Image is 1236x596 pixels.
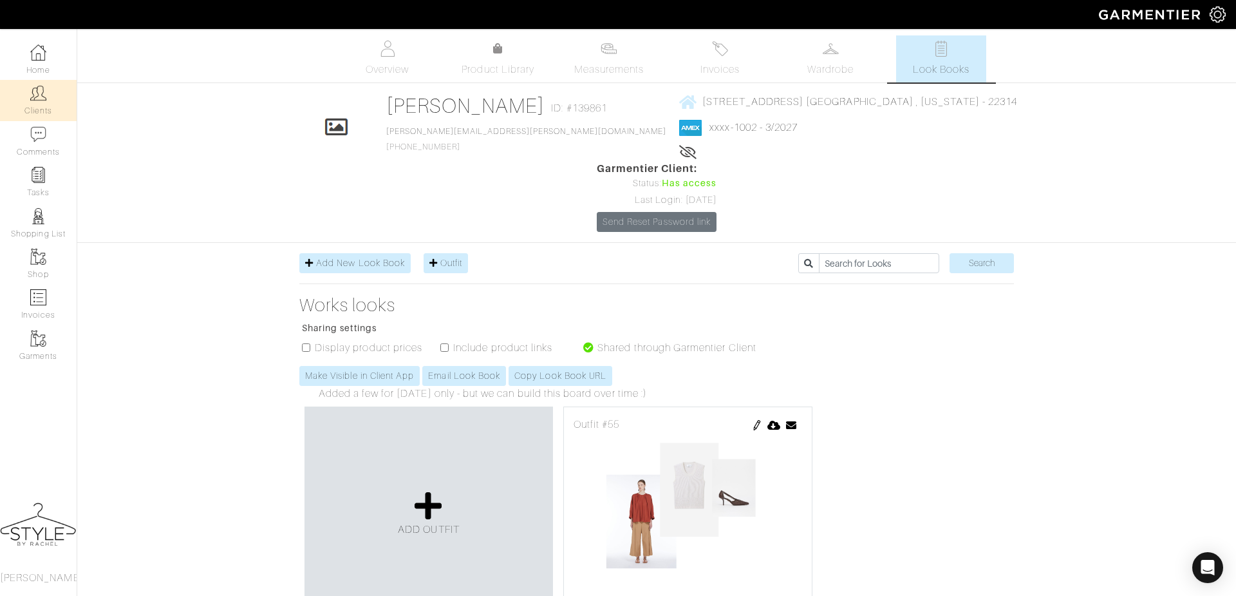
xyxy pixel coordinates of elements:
[30,85,46,101] img: clients-icon-6bae9207a08558b7cb47a8932f037763ab4055f8c8b6bfacd5dc20c3e0201464.png
[662,177,717,191] span: Has access
[302,322,769,335] p: Sharing settings
[702,96,1017,108] span: [STREET_ADDRESS] [GEOGRAPHIC_DATA] , [US_STATE] - 22314
[379,41,395,57] img: basicinfo-40fd8af6dae0f16599ec9e87c0ef1c0a1fdea2edbe929e3d69a839185d80c458.svg
[574,417,802,432] div: Outfit #55
[398,524,460,535] span: ADD OUTFIT
[823,41,839,57] img: wardrobe-487a4870c1b7c33e795ec22d11cfc2ed9d08956e64fb3008fe2437562e282088.svg
[30,249,46,265] img: garments-icon-b7da505a4dc4fd61783c78ac3ca0ef83fa9d6f193b1c9dc38574b1d14d53ca28.png
[299,366,420,386] a: Make Visible in Client App
[30,208,46,224] img: stylists-icon-eb353228a002819b7ec25b43dbf5f0378dd9e0616d9560372ff212230b889e62.png
[386,127,667,151] span: [PHONE_NUMBER]
[675,35,765,82] a: Invoices
[679,120,702,136] img: american_express-1200034d2e149cdf2cc7894a33a747db654cf6f8355cb502592f1d228b2ac700.png
[316,258,405,268] span: Add New Look Book
[700,62,740,77] span: Invoices
[679,93,1017,110] a: [STREET_ADDRESS] [GEOGRAPHIC_DATA] , [US_STATE] - 22314
[819,253,939,273] input: Search for Looks
[896,35,986,82] a: Look Books
[913,62,970,77] span: Look Books
[601,41,617,57] img: measurements-466bbee1fd09ba9460f595b01e5d73f9e2bff037440d3c8f018324cb6cdf7a4a.svg
[30,289,46,305] img: orders-icon-0abe47150d42831381b5fb84f609e132dff9fe21cb692f30cb5eec754e2cba89.png
[1192,552,1223,583] div: Open Intercom Messenger
[319,386,648,401] div: Added a few for [DATE] only - but we can build this board over time :)
[386,94,545,117] a: [PERSON_NAME]
[30,126,46,142] img: comment-icon-a0a6a9ef722e966f86d9cbdc48e553b5cf19dbc54f86b18d962a5391bc8f6eb6.png
[30,44,46,61] img: dashboard-icon-dbcd8f5a0b271acd01030246c82b418ddd0df26cd7fceb0bd07c9910d44c42f6.png
[597,193,716,207] div: Last Login: [DATE]
[342,35,433,82] a: Overview
[424,253,468,273] a: Outfit
[30,331,46,347] img: garments-icon-b7da505a4dc4fd61783c78ac3ca0ef83fa9d6f193b1c9dc38574b1d14d53ca28.png
[299,294,769,316] a: Works looks
[574,432,802,593] img: 1754240900.png
[398,490,460,537] a: ADD OUTFIT
[785,35,876,82] a: Wardrobe
[509,366,612,386] a: Copy Look Book URL
[440,258,462,268] span: Outfit
[597,340,756,356] label: Shared through Garmentier Client
[366,62,409,77] span: Overview
[574,62,644,77] span: Measurements
[462,62,534,77] span: Product Library
[299,253,411,273] a: Add New Look Book
[315,340,422,356] label: Display product prices
[807,62,854,77] span: Wardrobe
[453,41,543,77] a: Product Library
[597,161,716,177] span: Garmentier Client:
[564,35,655,82] a: Measurements
[551,101,607,116] span: ID: #139861
[712,41,728,57] img: orders-27d20c2124de7fd6de4e0e44c1d41de31381a507db9b33961299e4e07d508b8c.svg
[453,340,552,356] label: Include product links
[1210,6,1226,23] img: gear-icon-white-bd11855cb880d31180b6d7d6211b90ccbf57a29d726f0c71d8c61bd08dd39cc2.png
[597,212,716,232] a: Send Reset Password link
[933,41,950,57] img: todo-9ac3debb85659649dc8f770b8b6100bb5dab4b48dedcbae339e5042a72dfd3cc.svg
[386,127,667,136] a: [PERSON_NAME][EMAIL_ADDRESS][PERSON_NAME][DOMAIN_NAME]
[709,122,798,133] a: xxxx-1002 - 3/2027
[422,366,506,386] a: Email Look Book
[30,167,46,183] img: reminder-icon-8004d30b9f0a5d33ae49ab947aed9ed385cf756f9e5892f1edd6e32f2345188e.png
[950,253,1014,273] input: Search
[1092,3,1210,26] img: garmentier-logo-header-white-b43fb05a5012e4ada735d5af1a66efaba907eab6374d6393d1fbf88cb4ef424d.png
[597,177,716,191] div: Status:
[752,420,762,430] img: pen-cf24a1663064a2ec1b9c1bd2387e9de7a2fa800b781884d57f21acf72779bad2.png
